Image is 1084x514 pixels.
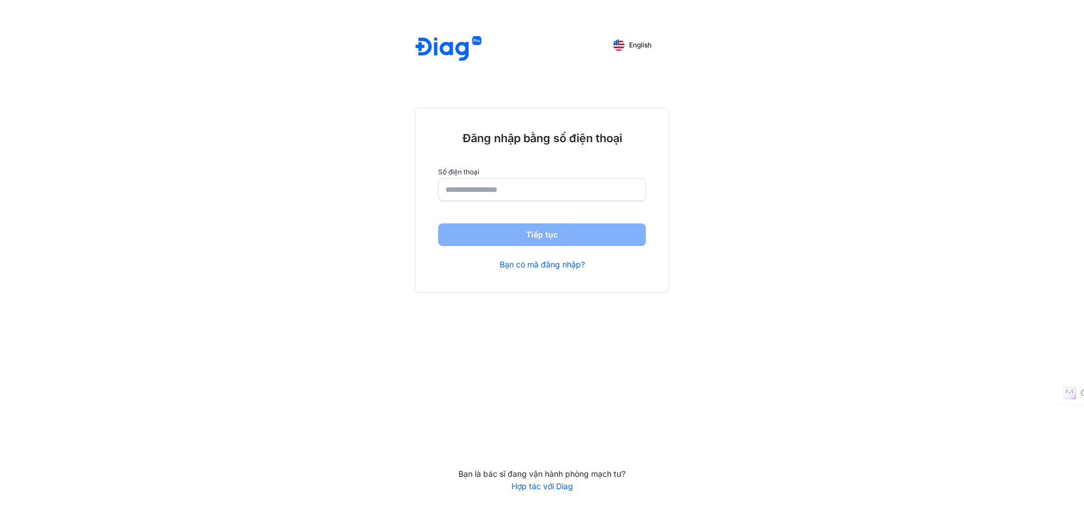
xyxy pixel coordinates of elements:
[500,260,585,270] a: Bạn có mã đăng nhập?
[416,36,482,63] img: logo
[605,36,659,54] button: English
[415,481,669,491] a: Hợp tác với Diag
[438,131,646,146] div: Đăng nhập bằng số điện thoại
[438,223,646,246] button: Tiếp tục
[415,469,669,479] div: Bạn là bác sĩ đang vận hành phòng mạch tư?
[438,168,646,176] label: Số điện thoại
[629,41,652,49] span: English
[613,39,624,51] img: English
